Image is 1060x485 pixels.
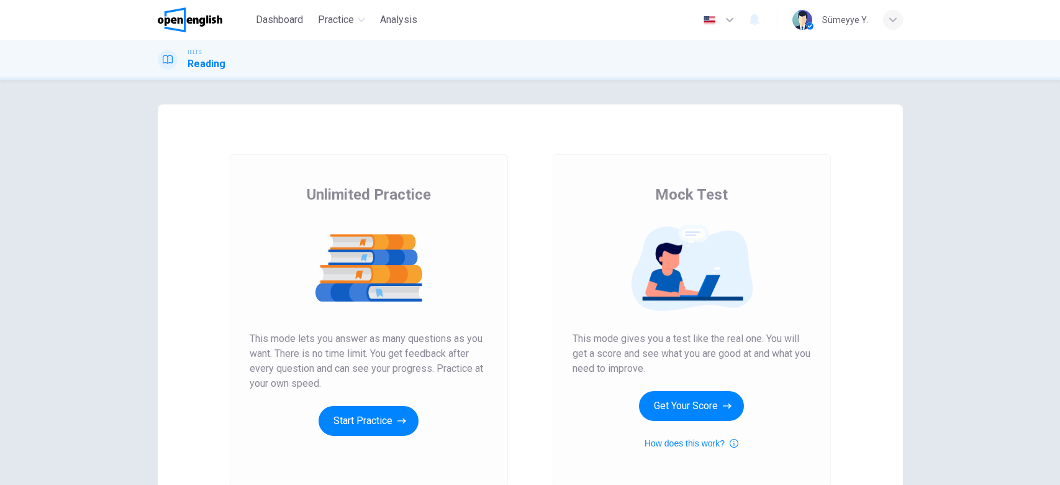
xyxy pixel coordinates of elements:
[251,9,308,31] button: Dashboard
[822,12,868,27] div: Sümeyye Y.
[702,16,717,25] img: en
[792,10,812,30] img: Profile picture
[313,9,370,31] button: Practice
[645,436,738,451] button: How does this work?
[639,391,744,421] button: Get Your Score
[655,185,728,205] span: Mock Test
[250,331,488,391] span: This mode lets you answer as many questions as you want. There is no time limit. You get feedback...
[380,12,417,27] span: Analysis
[188,48,202,57] span: IELTS
[188,57,225,72] h1: Reading
[375,9,422,31] button: Analysis
[158,7,223,32] img: OpenEnglish logo
[573,331,811,376] span: This mode gives you a test like the real one. You will get a score and see what you are good at a...
[318,12,354,27] span: Practice
[158,7,251,32] a: OpenEnglish logo
[319,406,419,436] button: Start Practice
[307,185,431,205] span: Unlimited Practice
[256,12,303,27] span: Dashboard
